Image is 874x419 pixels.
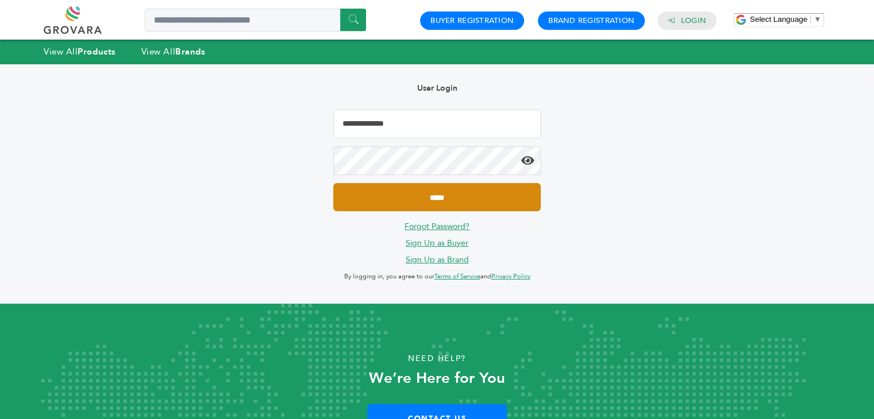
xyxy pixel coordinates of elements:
[141,46,206,57] a: View AllBrands
[681,15,706,26] a: Login
[405,221,469,232] a: Forgot Password?
[406,254,469,265] a: Sign Up as Brand
[491,272,530,281] a: Privacy Policy
[333,270,540,284] p: By logging in, you agree to our and
[44,350,830,367] p: Need Help?
[417,83,457,94] b: User Login
[814,15,821,24] span: ▼
[78,46,115,57] strong: Products
[333,146,540,175] input: Password
[750,15,821,24] a: Select Language​
[145,9,366,32] input: Search a product or brand...
[750,15,807,24] span: Select Language
[333,110,540,138] input: Email Address
[369,368,505,389] strong: We’re Here for You
[434,272,480,281] a: Terms of Service
[430,15,514,26] a: Buyer Registration
[406,238,468,249] a: Sign Up as Buyer
[44,46,116,57] a: View AllProducts
[548,15,634,26] a: Brand Registration
[175,46,205,57] strong: Brands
